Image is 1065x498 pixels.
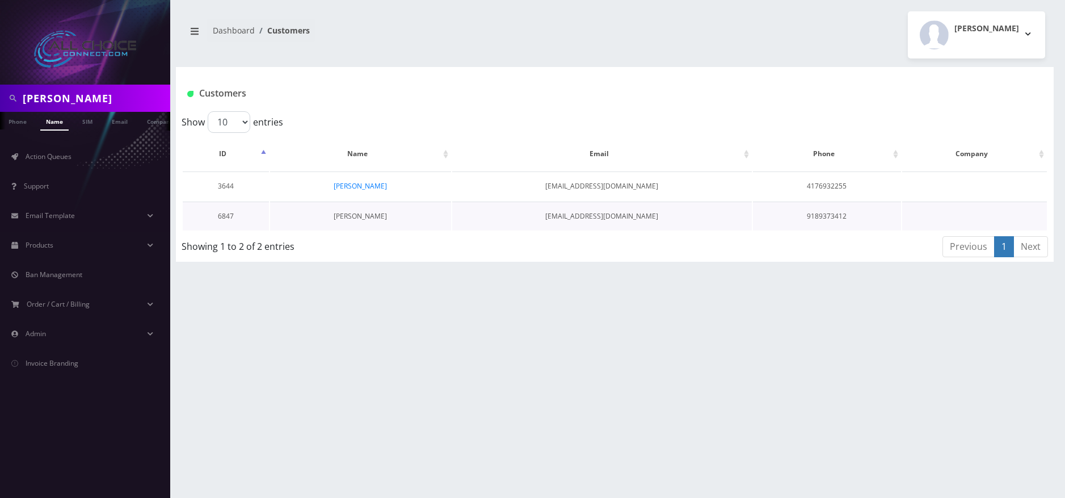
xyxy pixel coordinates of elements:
[452,171,752,200] td: [EMAIL_ADDRESS][DOMAIN_NAME]
[34,31,136,68] img: All Choice Connect
[255,24,310,36] li: Customers
[26,270,82,279] span: Ban Management
[183,202,269,231] td: 6847
[187,88,897,99] h1: Customers
[3,112,32,129] a: Phone
[1013,236,1048,257] a: Next
[26,152,71,161] span: Action Queues
[183,171,269,200] td: 3644
[27,299,90,309] span: Order / Cart / Billing
[994,236,1014,257] a: 1
[942,236,995,257] a: Previous
[902,137,1047,170] th: Company: activate to sort column ascending
[213,25,255,36] a: Dashboard
[452,137,752,170] th: Email: activate to sort column ascending
[452,202,752,231] td: [EMAIL_ADDRESS][DOMAIN_NAME]
[908,11,1045,58] button: [PERSON_NAME]
[106,112,133,129] a: Email
[26,240,53,250] span: Products
[24,181,49,191] span: Support
[753,202,901,231] td: 9189373412
[26,329,46,338] span: Admin
[270,137,451,170] th: Name: activate to sort column ascending
[183,137,269,170] th: ID: activate to sort column descending
[182,111,283,133] label: Show entries
[954,24,1019,34] h2: [PERSON_NAME]
[753,171,901,200] td: 4176932255
[182,235,534,253] div: Showing 1 to 2 of 2 entries
[40,112,69,131] a: Name
[26,211,75,220] span: Email Template
[184,19,607,51] nav: breadcrumb
[208,111,250,133] select: Showentries
[23,87,167,109] input: Search in Company
[77,112,98,129] a: SIM
[334,211,387,221] a: [PERSON_NAME]
[26,358,78,368] span: Invoice Branding
[334,181,387,191] a: [PERSON_NAME]
[141,112,179,129] a: Company
[753,137,901,170] th: Phone: activate to sort column ascending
